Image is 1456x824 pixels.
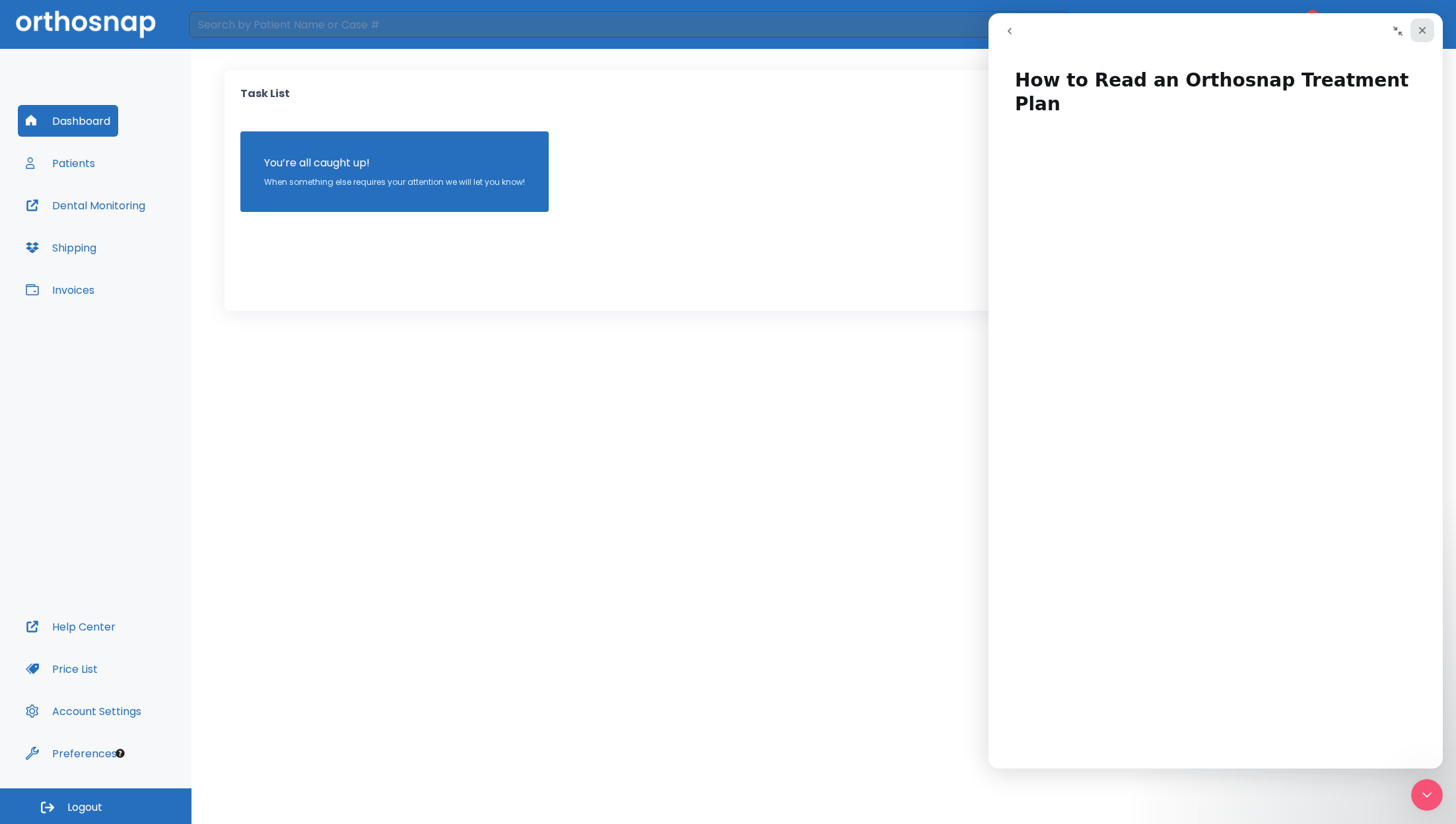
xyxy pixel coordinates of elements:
div: Tooltip anchor [114,747,126,759]
iframe: Intercom live chat [988,13,1443,769]
button: Preferences [18,738,125,769]
button: Dr. Admin [1346,13,1440,36]
button: Help Center [18,611,123,642]
button: Invoices [18,274,102,306]
p: Task List [240,86,290,116]
button: Price List [18,653,106,685]
p: When something else requires your attention we will let you know! [264,176,525,188]
span: Logout [67,800,102,815]
iframe: Intercom live chat [1411,779,1443,811]
button: Patients [18,147,103,179]
span: 2 [1306,10,1319,23]
button: Shipping [18,232,104,263]
button: Dashboard [18,105,118,137]
p: You’re all caught up! [264,155,525,171]
input: Search by Patient Name or Case # [189,11,1049,38]
button: Dental Monitoring [18,189,153,221]
img: Orthosnap [16,11,156,38]
button: Account Settings [18,695,149,727]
